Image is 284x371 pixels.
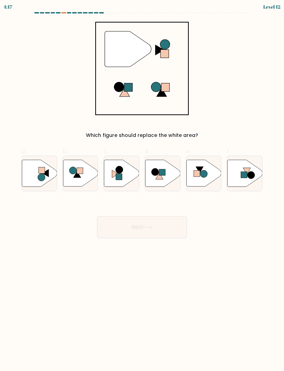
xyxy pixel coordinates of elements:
[97,216,187,238] button: Next
[3,3,12,10] div: 4:17
[186,147,190,155] span: e.
[227,147,230,155] span: f.
[21,147,26,155] span: a.
[26,132,258,139] div: Which figure should replace the white area?
[263,3,281,10] div: Level 12
[104,147,108,155] span: c.
[145,147,149,155] span: d.
[105,31,151,67] g: "
[63,147,68,155] span: b.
